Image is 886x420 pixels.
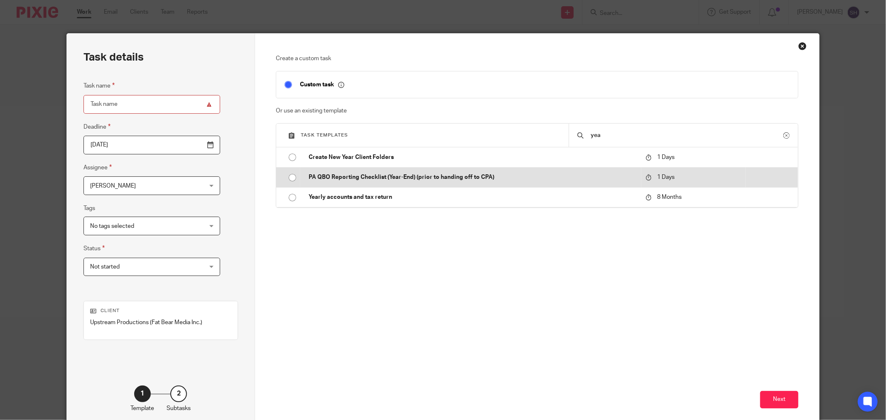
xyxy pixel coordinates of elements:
[90,223,134,229] span: No tags selected
[83,95,220,114] input: Task name
[170,386,187,402] div: 2
[657,154,675,160] span: 1 Days
[657,174,675,180] span: 1 Days
[90,318,231,327] p: Upstream Productions (Fat Bear Media Inc.)
[130,404,154,413] p: Template
[83,50,144,64] h2: Task details
[90,183,136,189] span: [PERSON_NAME]
[760,391,798,409] button: Next
[309,173,637,181] p: PA QBO Reporting Checklist (Year-End) (prior to handing off to CPA)
[657,194,682,200] span: 8 Months
[590,131,783,140] input: Search...
[83,204,95,212] label: Tags
[309,193,637,201] p: Yearly accounts and tax return
[276,54,798,63] p: Create a custom task
[83,163,112,172] label: Assignee
[798,42,807,50] div: Close this dialog window
[301,133,348,137] span: Task templates
[90,308,231,314] p: Client
[300,81,344,88] p: Custom task
[83,122,110,132] label: Deadline
[90,264,120,270] span: Not started
[83,81,115,90] label: Task name
[83,136,220,154] input: Pick a date
[276,107,798,115] p: Or use an existing template
[167,404,191,413] p: Subtasks
[309,153,637,161] p: Create New Year Client Folders
[83,244,105,253] label: Status
[134,386,151,402] div: 1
